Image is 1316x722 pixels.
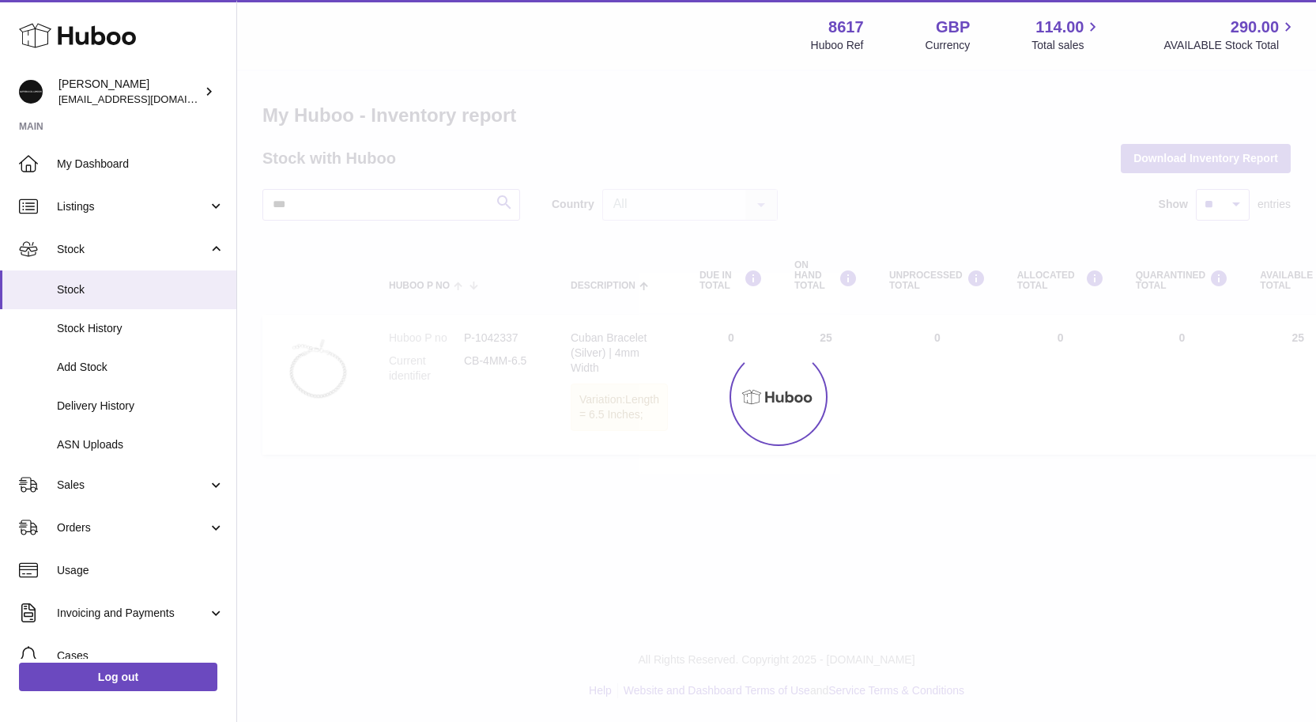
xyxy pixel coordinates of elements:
span: Invoicing and Payments [57,606,208,621]
span: Delivery History [57,399,224,414]
span: Cases [57,648,224,663]
a: 290.00 AVAILABLE Stock Total [1163,17,1297,53]
span: Add Stock [57,360,224,375]
span: Stock [57,242,208,257]
span: Total sales [1031,38,1102,53]
span: ASN Uploads [57,437,224,452]
span: Stock History [57,321,224,336]
div: Huboo Ref [811,38,864,53]
a: 114.00 Total sales [1031,17,1102,53]
span: Sales [57,478,208,493]
span: [EMAIL_ADDRESS][DOMAIN_NAME] [58,93,232,105]
strong: GBP [936,17,970,38]
span: Stock [57,282,224,297]
a: Log out [19,663,217,691]
div: [PERSON_NAME] [58,77,201,107]
span: Usage [57,563,224,578]
span: 290.00 [1231,17,1279,38]
span: My Dashboard [57,157,224,172]
span: Orders [57,520,208,535]
strong: 8617 [828,17,864,38]
img: hello@alfredco.com [19,80,43,104]
div: Currency [926,38,971,53]
span: AVAILABLE Stock Total [1163,38,1297,53]
span: Listings [57,199,208,214]
span: 114.00 [1035,17,1084,38]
